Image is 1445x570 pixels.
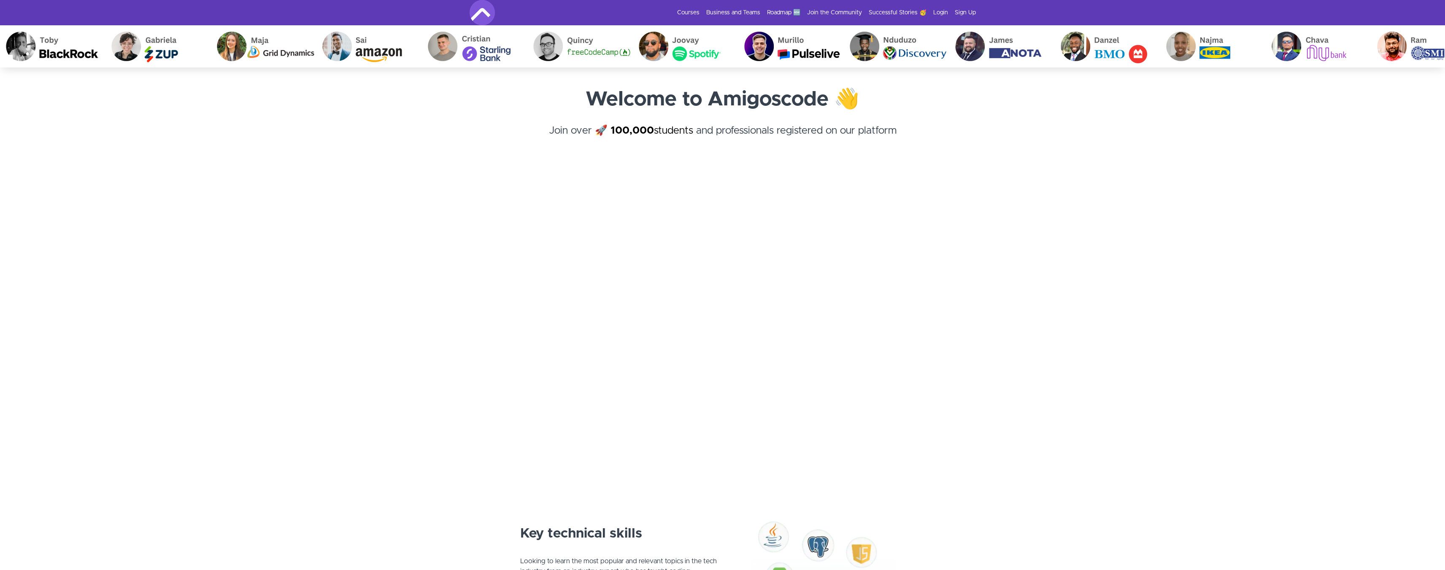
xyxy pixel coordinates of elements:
[1053,25,1159,67] img: Danzel
[421,25,526,67] img: Cristian
[869,8,926,17] a: Successful Stories 🥳
[610,126,693,136] a: 100,000students
[610,126,654,136] strong: 100,000
[526,25,632,67] img: Quincy
[315,25,421,67] img: Sai
[520,527,642,540] strong: Key technical skills
[470,182,976,467] iframe: Video Player
[767,8,800,17] a: Roadmap 🆕
[955,8,976,17] a: Sign Up
[470,123,976,153] h4: Join over 🚀 and professionals registered on our platform
[948,25,1053,67] img: James
[737,25,843,67] img: Murillo
[104,25,210,67] img: Gabriela
[210,25,315,67] img: Maja
[1159,25,1264,67] img: Najma
[1264,25,1370,67] img: Chava
[843,25,948,67] img: Nduduzo
[632,25,737,67] img: Joovay
[933,8,948,17] a: Login
[706,8,760,17] a: Business and Teams
[807,8,862,17] a: Join the Community
[586,89,859,110] strong: Welcome to Amigoscode 👋
[677,8,700,17] a: Courses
